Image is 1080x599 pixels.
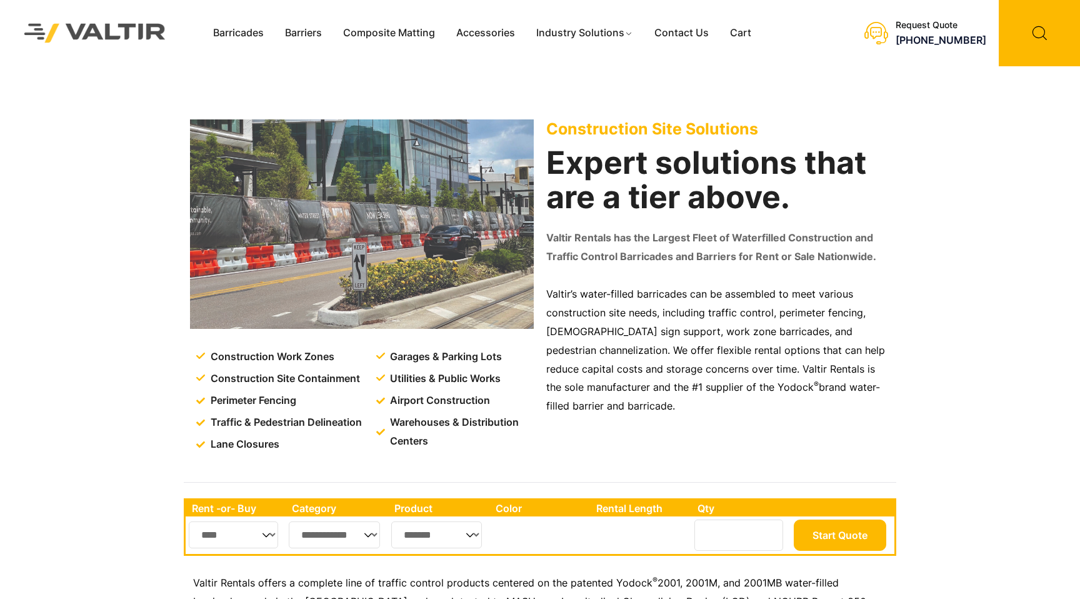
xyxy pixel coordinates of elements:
p: Valtir’s water-filled barricades can be assembled to meet various construction site needs, includ... [546,285,890,416]
img: Valtir Rentals [9,9,181,58]
a: Accessories [446,24,526,43]
span: Traffic & Pedestrian Delineation [207,413,362,432]
a: Composite Matting [332,24,446,43]
span: Utilities & Public Works [387,370,501,388]
a: Barriers [274,24,332,43]
th: Rental Length [590,500,691,516]
span: Perimeter Fencing [207,391,296,410]
span: Warehouses & Distribution Centers [387,413,536,451]
a: [PHONE_NUMBER] [896,34,986,46]
span: Airport Construction [387,391,490,410]
th: Color [489,500,590,516]
div: Request Quote [896,20,986,31]
th: Product [388,500,490,516]
span: Garages & Parking Lots [387,348,502,366]
sup: ® [814,380,819,389]
a: Industry Solutions [526,24,644,43]
a: Cart [719,24,762,43]
th: Category [286,500,388,516]
span: Lane Closures [207,435,279,454]
h2: Expert solutions that are a tier above. [546,146,890,214]
a: Barricades [202,24,274,43]
sup: ® [652,575,657,585]
span: Construction Work Zones [207,348,334,366]
th: Qty [691,500,791,516]
th: Rent -or- Buy [186,500,286,516]
span: Valtir Rentals offers a complete line of traffic control products centered on the patented Yodock [193,576,652,589]
a: Contact Us [644,24,719,43]
span: Construction Site Containment [207,370,360,388]
p: Construction Site Solutions [546,119,890,138]
button: Start Quote [794,520,886,551]
p: Valtir Rentals has the Largest Fleet of Waterfilled Construction and Traffic Control Barricades a... [546,229,890,266]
